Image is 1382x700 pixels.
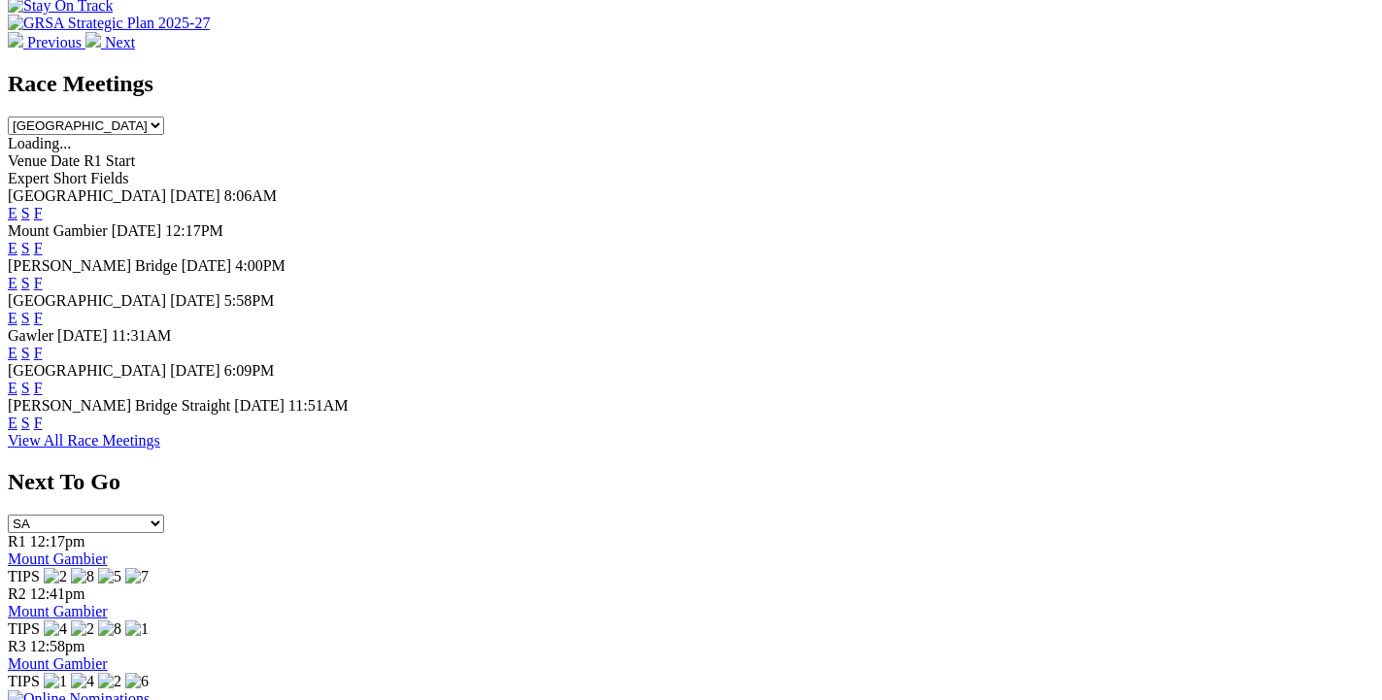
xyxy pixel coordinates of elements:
[8,345,17,361] a: E
[224,292,275,309] span: 5:58PM
[8,170,50,186] span: Expert
[8,585,26,602] span: R2
[8,240,17,256] a: E
[8,15,210,32] img: GRSA Strategic Plan 2025-27
[8,187,166,204] span: [GEOGRAPHIC_DATA]
[288,397,349,414] span: 11:51AM
[8,275,17,291] a: E
[8,397,230,414] span: [PERSON_NAME] Bridge Straight
[84,152,135,169] span: R1 Start
[170,187,220,204] span: [DATE]
[85,34,135,50] a: Next
[71,568,94,585] img: 8
[125,568,149,585] img: 7
[21,310,30,326] a: S
[8,362,166,379] span: [GEOGRAPHIC_DATA]
[21,380,30,396] a: S
[44,620,67,638] img: 4
[170,362,220,379] span: [DATE]
[112,327,172,344] span: 11:31AM
[8,620,40,637] span: TIPS
[8,415,17,431] a: E
[8,32,23,48] img: chevron-left-pager-white.svg
[34,275,43,291] a: F
[8,533,26,550] span: R1
[105,34,135,50] span: Next
[34,310,43,326] a: F
[8,673,40,689] span: TIPS
[44,673,67,690] img: 1
[224,362,275,379] span: 6:09PM
[125,673,149,690] img: 6
[90,170,128,186] span: Fields
[8,638,26,654] span: R3
[235,257,286,274] span: 4:00PM
[182,257,232,274] span: [DATE]
[165,222,223,239] span: 12:17PM
[112,222,162,239] span: [DATE]
[8,310,17,326] a: E
[30,533,85,550] span: 12:17pm
[8,568,40,584] span: TIPS
[34,380,43,396] a: F
[21,415,30,431] a: S
[30,585,85,602] span: 12:41pm
[53,170,87,186] span: Short
[27,34,82,50] span: Previous
[8,432,160,449] a: View All Race Meetings
[71,673,94,690] img: 4
[34,415,43,431] a: F
[170,292,220,309] span: [DATE]
[30,638,85,654] span: 12:58pm
[8,380,17,396] a: E
[8,603,108,619] a: Mount Gambier
[51,152,80,169] span: Date
[234,397,285,414] span: [DATE]
[8,257,178,274] span: [PERSON_NAME] Bridge
[21,240,30,256] a: S
[8,135,71,151] span: Loading...
[8,655,108,672] a: Mount Gambier
[8,292,166,309] span: [GEOGRAPHIC_DATA]
[8,469,1374,495] h2: Next To Go
[21,205,30,221] a: S
[8,222,108,239] span: Mount Gambier
[224,187,277,204] span: 8:06AM
[98,673,121,690] img: 2
[71,620,94,638] img: 2
[34,205,43,221] a: F
[8,71,1374,97] h2: Race Meetings
[8,327,53,344] span: Gawler
[21,345,30,361] a: S
[85,32,101,48] img: chevron-right-pager-white.svg
[34,240,43,256] a: F
[8,152,47,169] span: Venue
[8,34,85,50] a: Previous
[8,550,108,567] a: Mount Gambier
[98,620,121,638] img: 8
[57,327,108,344] span: [DATE]
[8,205,17,221] a: E
[98,568,121,585] img: 5
[44,568,67,585] img: 2
[125,620,149,638] img: 1
[21,275,30,291] a: S
[34,345,43,361] a: F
